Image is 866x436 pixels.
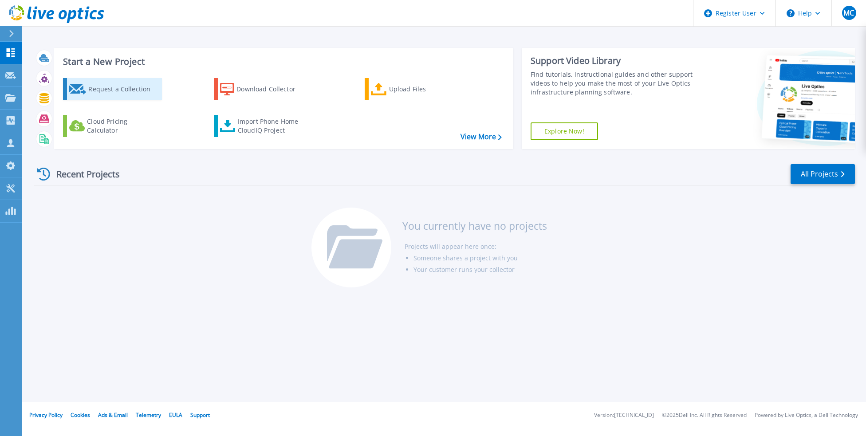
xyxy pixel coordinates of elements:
a: Ads & Email [98,411,128,419]
a: Telemetry [136,411,161,419]
li: Version: [TECHNICAL_ID] [594,412,654,418]
div: Support Video Library [531,55,701,67]
a: Request a Collection [63,78,162,100]
li: Your customer runs your collector [413,264,547,275]
a: Download Collector [214,78,313,100]
li: Powered by Live Optics, a Dell Technology [755,412,858,418]
li: Someone shares a project with you [413,252,547,264]
div: Import Phone Home CloudIQ Project [238,117,307,135]
div: Cloud Pricing Calculator [87,117,158,135]
li: Projects will appear here once: [405,241,547,252]
h3: Start a New Project [63,57,501,67]
div: Upload Files [389,80,460,98]
a: Cloud Pricing Calculator [63,115,162,137]
a: All Projects [791,164,855,184]
li: © 2025 Dell Inc. All Rights Reserved [662,412,747,418]
a: View More [461,133,502,141]
div: Find tutorials, instructional guides and other support videos to help you make the most of your L... [531,70,701,97]
div: Request a Collection [88,80,159,98]
a: EULA [169,411,182,419]
span: MC [843,9,854,16]
a: Upload Files [365,78,464,100]
div: Recent Projects [34,163,132,185]
a: Privacy Policy [29,411,63,419]
a: Support [190,411,210,419]
a: Explore Now! [531,122,598,140]
div: Download Collector [236,80,307,98]
h3: You currently have no projects [402,221,547,231]
a: Cookies [71,411,90,419]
